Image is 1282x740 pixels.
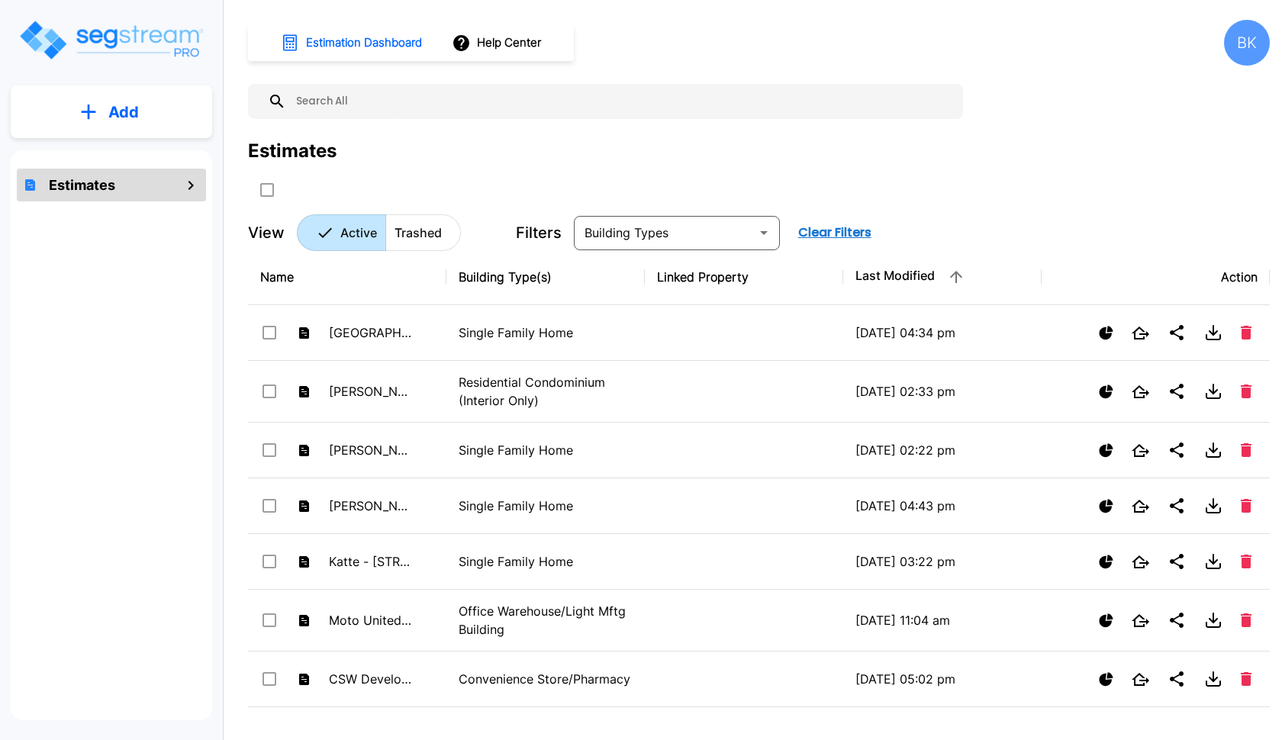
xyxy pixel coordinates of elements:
p: [DATE] 02:22 pm [855,441,1029,459]
p: Single Family Home [459,497,633,515]
button: Delete [1235,549,1258,574]
button: Share [1161,376,1192,407]
div: BK [1224,20,1270,66]
p: [DATE] 04:34 pm [855,323,1029,342]
button: Download [1198,664,1229,694]
p: Office Warehouse/Light Mftg Building [459,602,633,639]
button: Add [11,90,212,134]
button: Download [1198,491,1229,521]
button: Download [1198,376,1229,407]
button: Open New Tab [1126,667,1155,692]
button: Open New Tab [1126,608,1155,633]
p: [PERSON_NAME] - 1792 E Glenbrook Cir [329,441,413,459]
button: Share [1161,546,1192,577]
input: Search All [286,84,955,119]
p: Trashed [395,224,442,242]
button: Show Ranges [1093,378,1119,405]
button: Show Ranges [1093,437,1119,464]
img: Logo [18,18,205,62]
p: Convenience Store/Pharmacy [459,670,633,688]
p: Filters [516,221,562,244]
button: Share [1161,317,1192,348]
th: Action [1042,249,1270,305]
button: Open New Tab [1126,320,1155,346]
button: Show Ranges [1093,493,1119,520]
button: Download [1198,317,1229,348]
h1: Estimation Dashboard [306,34,422,52]
p: [DATE] 02:33 pm [855,382,1029,401]
input: Building Types [578,222,750,243]
p: Moto United STG - [STREET_ADDRESS] [329,611,413,629]
p: Add [108,101,139,124]
button: Share [1161,491,1192,521]
div: Platform [297,214,461,251]
p: Single Family Home [459,323,633,342]
button: Delete [1235,378,1258,404]
button: Show Ranges [1093,320,1119,346]
div: Name [260,268,434,286]
button: Open New Tab [1126,438,1155,463]
button: Show Ranges [1093,666,1119,693]
button: Share [1161,664,1192,694]
button: Open New Tab [1126,549,1155,574]
button: Delete [1235,320,1258,346]
p: Residential Condominium (Interior Only) [459,373,633,410]
p: [PERSON_NAME] - 1540 S 400 W [329,382,413,401]
th: Linked Property [645,249,843,305]
button: Trashed [385,214,461,251]
p: Single Family Home [459,441,633,459]
p: CSW Development - CSV [329,670,413,688]
button: SelectAll [252,175,282,205]
p: View [248,221,285,244]
button: Delete [1235,607,1258,633]
button: Open New Tab [1126,494,1155,519]
div: Estimates [248,137,337,165]
button: Help Center [449,28,547,57]
p: [GEOGRAPHIC_DATA] - [STREET_ADDRESS] [329,323,413,342]
button: Delete [1235,437,1258,463]
button: Open [753,222,775,243]
button: Show Ranges [1093,549,1119,575]
p: [DATE] 05:02 pm [855,670,1029,688]
button: Download [1198,435,1229,465]
h1: Estimates [49,175,115,195]
th: Building Type(s) [446,249,645,305]
button: Show Ranges [1093,607,1119,634]
p: [PERSON_NAME] - 758 E 125 N [329,497,413,515]
th: Last Modified [843,249,1042,305]
button: Download [1198,605,1229,635]
button: Delete [1235,493,1258,519]
p: [DATE] 11:04 am [855,611,1029,629]
button: Delete [1235,666,1258,692]
p: Active [340,224,377,242]
button: Estimation Dashboard [275,27,430,59]
button: Open New Tab [1126,379,1155,404]
button: Share [1161,605,1192,635]
button: Clear Filters [792,217,878,248]
p: Katte - [STREET_ADDRESS] [329,552,413,571]
button: Share [1161,435,1192,465]
button: Download [1198,546,1229,577]
button: Active [297,214,386,251]
p: [DATE] 03:22 pm [855,552,1029,571]
p: Single Family Home [459,552,633,571]
p: [DATE] 04:43 pm [855,497,1029,515]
